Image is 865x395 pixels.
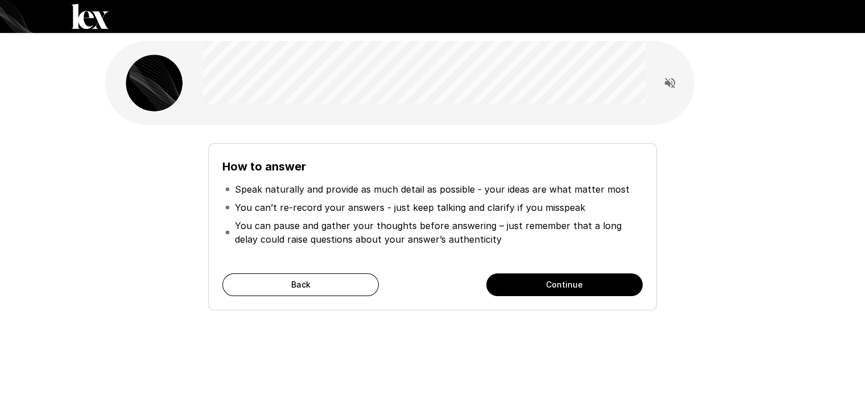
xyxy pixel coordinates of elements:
p: You can’t re-record your answers - just keep talking and clarify if you misspeak [235,201,585,214]
button: Continue [486,273,643,296]
b: How to answer [222,160,306,173]
img: lex_avatar2.png [126,55,183,111]
p: You can pause and gather your thoughts before answering – just remember that a long delay could r... [235,219,640,246]
p: Speak naturally and provide as much detail as possible - your ideas are what matter most [235,182,630,196]
button: Read questions aloud [659,72,681,94]
button: Back [222,273,379,296]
